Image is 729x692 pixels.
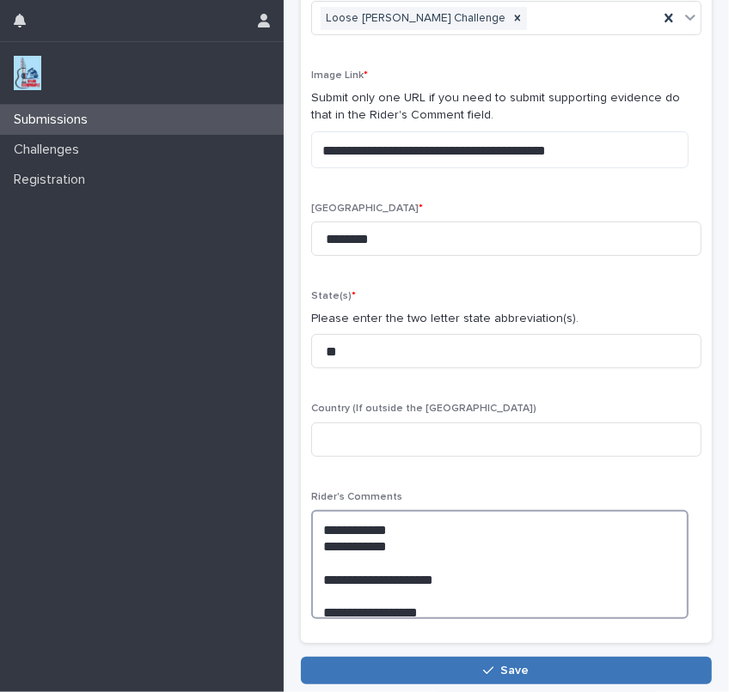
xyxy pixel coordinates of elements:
[7,112,101,128] p: Submissions
[311,89,701,125] p: Submit only one URL if you need to submit supporting evidence do that in the Rider's Comment field.
[7,142,93,158] p: Challenges
[321,7,508,30] div: Loose [PERSON_NAME] Challenge
[311,203,423,214] span: [GEOGRAPHIC_DATA]
[14,56,41,90] img: jxsLJbdS1eYBI7rVAS4p
[7,172,99,188] p: Registration
[311,404,536,414] span: Country (If outside the [GEOGRAPHIC_DATA])
[311,70,368,81] span: Image Link
[311,310,701,328] p: Please enter the two letter state abbreviation(s).
[311,492,402,502] span: Rider's Comments
[301,657,712,684] button: Save
[501,665,530,677] span: Save
[311,291,356,301] span: State(s)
